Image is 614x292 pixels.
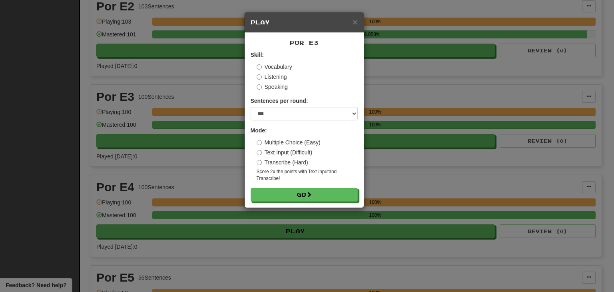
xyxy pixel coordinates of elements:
[257,73,287,81] label: Listening
[257,74,262,80] input: Listening
[257,83,288,91] label: Speaking
[257,63,292,71] label: Vocabulary
[251,188,358,202] button: Go
[251,18,358,26] h5: Play
[251,127,267,134] strong: Mode:
[251,52,264,58] strong: Skill:
[353,17,357,26] span: ×
[257,158,308,166] label: Transcribe (Hard)
[257,84,262,90] input: Speaking
[257,64,262,70] input: Vocabulary
[353,18,357,26] button: Close
[257,160,262,165] input: Transcribe (Hard)
[257,148,313,156] label: Text Input (Difficult)
[257,150,262,155] input: Text Input (Difficult)
[257,140,262,145] input: Multiple Choice (Easy)
[290,39,319,46] span: Por E3
[257,168,358,182] small: Score 2x the points with Text Input and Transcribe !
[257,138,321,146] label: Multiple Choice (Easy)
[251,97,308,105] label: Sentences per round:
